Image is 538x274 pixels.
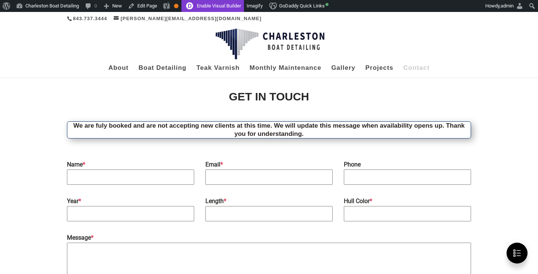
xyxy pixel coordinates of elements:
[67,88,471,109] h2: Get In Touch
[138,65,186,78] a: Boat Detailing
[331,65,355,78] a: Gallery
[205,159,333,169] label: Email
[67,233,471,243] label: Message
[108,65,129,78] a: About
[344,196,471,206] label: Hull Color
[73,16,107,21] a: 843.737.3444
[507,243,528,264] button: Publish Guide
[67,196,194,206] label: Year
[344,159,471,169] label: Phone
[365,65,393,78] a: Projects
[205,196,333,206] label: Length
[403,65,430,78] a: Contact
[215,28,324,60] img: Charleston Boat Detailing
[114,16,262,21] a: [PERSON_NAME][EMAIL_ADDRESS][DOMAIN_NAME]
[67,159,194,169] label: Name
[67,122,471,138] p: We are fuly booked and are not accepting new clients at this time. We will update this message wh...
[174,4,178,8] div: OK
[196,65,240,78] a: Teak Varnish
[250,65,321,78] a: Monthly Maintenance
[501,3,514,9] span: admin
